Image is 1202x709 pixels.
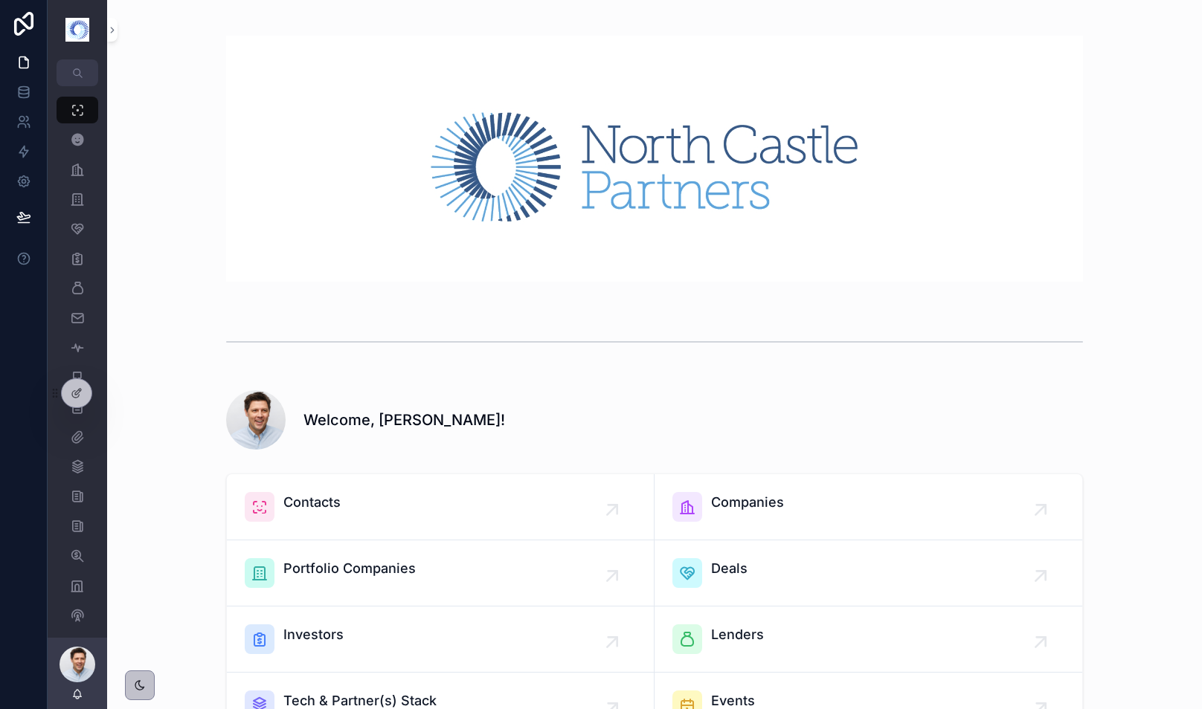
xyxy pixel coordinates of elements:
a: Portfolio Companies [227,540,655,606]
a: Deals [655,540,1082,606]
img: 25097-Screenshot_2-2-2025_221855_northcastlepartners.com.jpeg [226,36,1083,282]
span: Portfolio Companies [283,558,416,579]
div: scrollable content [48,86,107,638]
span: Lenders [711,624,764,645]
span: Companies [711,492,784,513]
span: Deals [711,558,748,579]
img: App logo [65,18,89,42]
h1: Welcome, [PERSON_NAME]! [303,409,505,430]
a: Investors [227,606,655,673]
a: Companies [655,474,1082,540]
a: Lenders [655,606,1082,673]
span: Investors [283,624,344,645]
span: Contacts [283,492,341,513]
a: Contacts [227,474,655,540]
